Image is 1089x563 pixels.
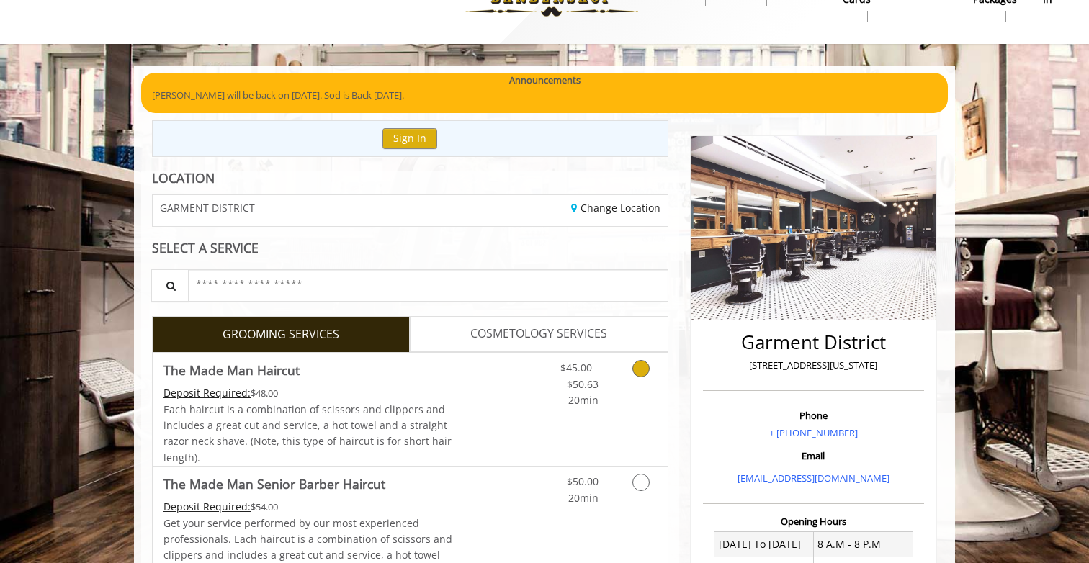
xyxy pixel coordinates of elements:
[560,361,599,390] span: $45.00 - $50.63
[163,499,453,515] div: $54.00
[703,516,924,526] h3: Opening Hours
[813,532,913,557] td: 8 A.M - 8 P.M
[568,491,599,505] span: 20min
[163,474,385,494] b: The Made Man Senior Barber Haircut
[509,73,581,88] b: Announcements
[769,426,858,439] a: + [PHONE_NUMBER]
[567,474,599,488] span: $50.00
[738,472,889,485] a: [EMAIL_ADDRESS][DOMAIN_NAME]
[470,325,607,343] span: COSMETOLOGY SERVICES
[707,451,920,461] h3: Email
[163,402,452,464] span: Each haircut is a combination of scissors and clippers and includes a great cut and service, a ho...
[223,325,339,344] span: GROOMING SERVICES
[707,358,920,373] p: [STREET_ADDRESS][US_STATE]
[152,241,668,255] div: SELECT A SERVICE
[568,393,599,407] span: 20min
[151,269,189,302] button: Service Search
[152,88,937,103] p: [PERSON_NAME] will be back on [DATE]. Sod is Back [DATE].
[382,128,437,149] button: Sign In
[707,332,920,353] h2: Garment District
[571,201,660,215] a: Change Location
[163,385,453,401] div: $48.00
[160,202,255,213] span: GARMENT DISTRICT
[714,532,814,557] td: [DATE] To [DATE]
[163,500,251,513] span: This service needs some Advance to be paid before we block your appointment
[163,386,251,400] span: This service needs some Advance to be paid before we block your appointment
[163,360,300,380] b: The Made Man Haircut
[152,169,215,186] b: LOCATION
[707,410,920,420] h3: Phone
